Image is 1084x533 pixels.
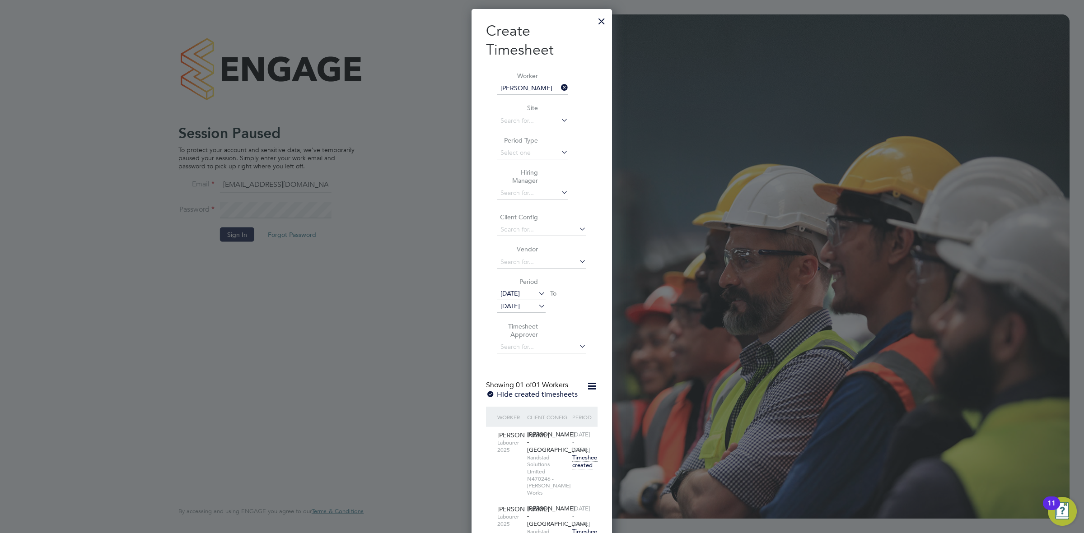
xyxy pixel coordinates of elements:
[497,213,538,221] label: Client Config
[572,454,599,469] span: Timesheet created
[486,22,598,59] h2: Create Timesheet
[497,115,568,127] input: Search for...
[486,380,570,390] div: Showing
[1048,497,1077,526] button: Open Resource Center, 11 new notifications
[497,104,538,112] label: Site
[527,505,588,528] span: [PERSON_NAME] - [GEOGRAPHIC_DATA]
[570,407,589,427] div: Period
[525,407,570,451] div: Client Config / Vendor / Site
[500,302,520,310] span: [DATE]
[497,82,568,95] input: Search for...
[497,256,586,269] input: Search for...
[497,72,538,80] label: Worker
[497,439,520,453] span: Labourer 2025
[497,322,538,338] label: Timesheet Approver
[572,505,590,528] span: [DATE] - [DATE]
[495,407,525,439] div: Worker / Role
[497,505,549,513] span: [PERSON_NAME]
[497,341,586,353] input: Search for...
[500,289,520,297] span: [DATE]
[497,168,538,185] label: Hiring Manager
[497,431,549,439] span: [PERSON_NAME]
[516,380,532,389] span: 01 of
[527,475,567,496] span: N470246 - [PERSON_NAME] Works
[547,287,559,299] span: To
[497,136,538,144] label: Period Type
[497,223,586,236] input: Search for...
[486,390,578,399] label: Hide created timesheets
[527,431,588,454] span: [PERSON_NAME] - [GEOGRAPHIC_DATA]
[1047,503,1056,515] div: 11
[497,187,568,199] input: Search for...
[497,245,538,253] label: Vendor
[516,380,568,389] span: 01 Workers
[497,278,538,286] label: Period
[497,513,520,527] span: Labourer 2025
[572,431,590,454] span: [DATE] - [DATE]
[527,454,567,475] span: Randstad Solutions Limited
[497,147,568,159] input: Select one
